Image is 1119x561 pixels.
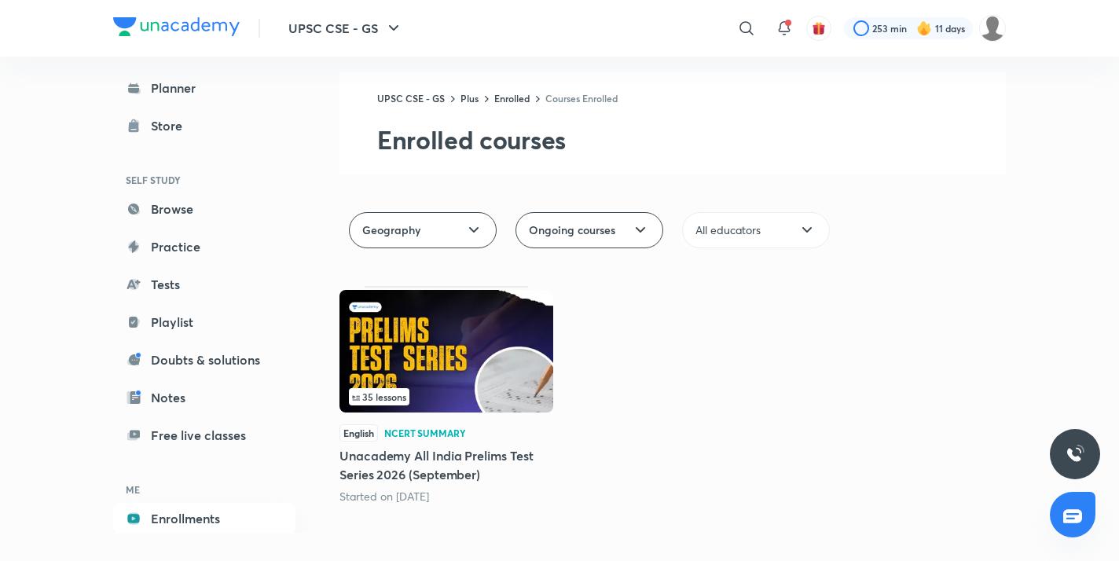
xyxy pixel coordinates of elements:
img: Thumbnail [339,290,553,412]
span: Geography [362,222,420,238]
h6: ME [113,476,295,503]
h6: SELF STUDY [113,167,295,193]
span: Ongoing courses [529,222,615,238]
button: avatar [806,16,831,41]
a: Playlist [113,306,295,338]
div: infosection [349,388,544,405]
a: Company Logo [113,17,240,40]
span: All educators [695,222,761,238]
div: Unacademy All India Prelims Test Series 2026 (September) [339,286,553,504]
a: Planner [113,72,295,104]
span: 35 lessons [352,392,406,401]
a: Store [113,110,295,141]
a: Browse [113,193,295,225]
a: Tests [113,269,295,300]
a: Practice [113,231,295,262]
span: English [339,424,378,442]
button: UPSC CSE - GS [279,13,413,44]
a: UPSC CSE - GS [377,92,445,104]
div: Started on Sept 14 [339,489,553,504]
h2: Enrolled courses [377,124,1006,156]
a: Enrolled [494,92,530,104]
img: streak [916,20,932,36]
img: Company Logo [113,17,240,36]
a: Courses Enrolled [545,92,618,104]
a: Free live classes [113,420,295,451]
a: Plus [460,92,479,104]
div: infocontainer [349,388,544,405]
a: Enrollments [113,503,295,534]
div: left [349,388,544,405]
div: NCERT Summary [384,428,465,438]
a: Notes [113,382,295,413]
img: ttu [1066,445,1084,464]
a: Doubts & solutions [113,344,295,376]
img: avatar [812,21,826,35]
h5: Unacademy All India Prelims Test Series 2026 (September) [339,446,553,484]
div: Store [151,116,192,135]
img: Celina Chingmuan [979,15,1006,42]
